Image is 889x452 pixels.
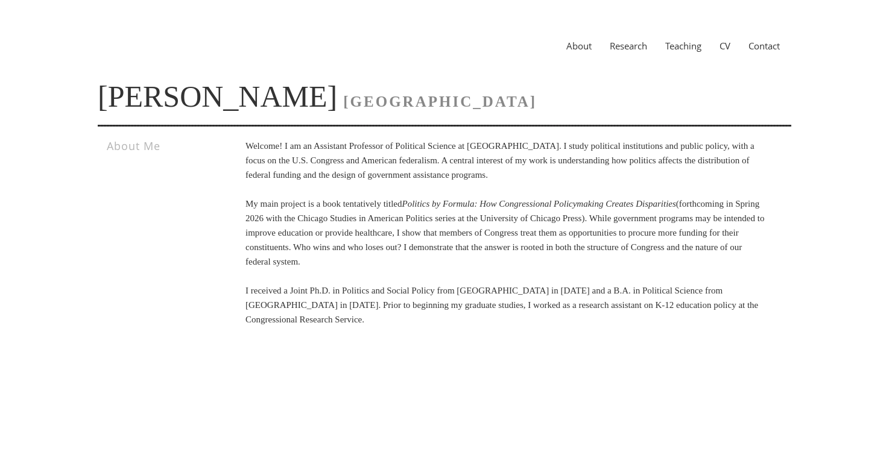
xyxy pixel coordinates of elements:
span: [GEOGRAPHIC_DATA] [343,93,537,110]
a: Research [601,40,656,52]
p: Welcome! I am an Assistant Professor of Political Science at [GEOGRAPHIC_DATA]. I study political... [245,139,766,327]
a: CV [710,40,739,52]
a: Teaching [656,40,710,52]
a: [PERSON_NAME] [98,80,337,113]
a: Contact [739,40,789,52]
a: About [557,40,601,52]
h3: About Me [107,139,211,153]
i: Politics by Formula: How Congressional Policymaking Creates Disparities [402,199,676,209]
